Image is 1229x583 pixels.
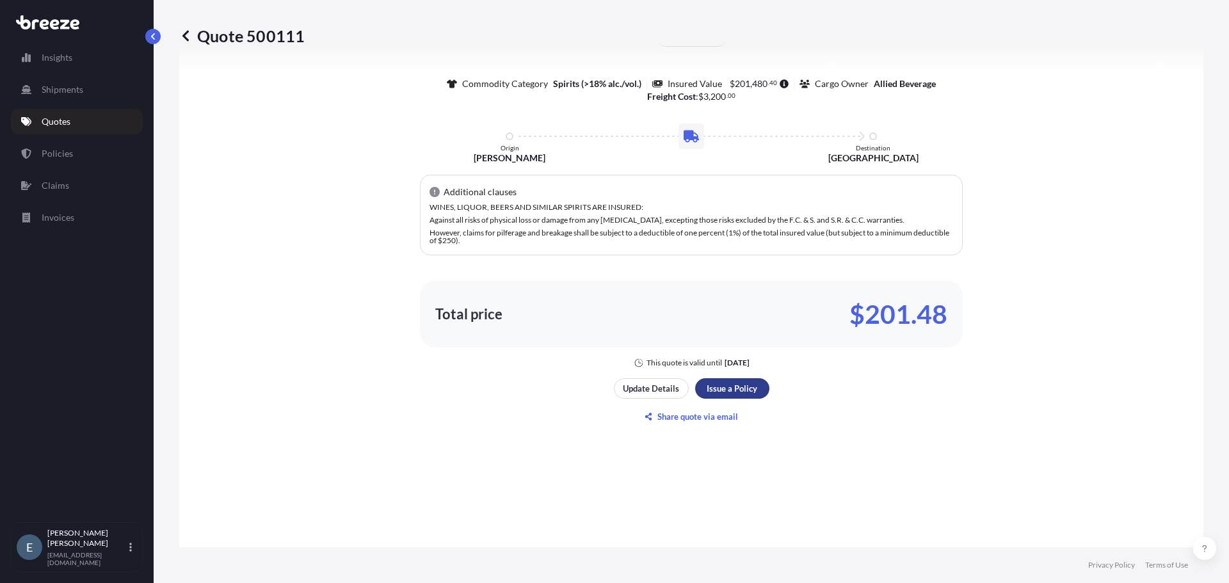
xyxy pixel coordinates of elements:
[430,204,953,211] p: WINES, LIQUOR, BEERS AND SIMILAR SPIRITS ARE INSURED:
[815,77,869,90] p: Cargo Owner
[1145,560,1188,570] a: Terms of Use
[828,152,919,164] p: [GEOGRAPHIC_DATA]
[614,378,689,399] button: Update Details
[647,90,736,103] p: :
[553,77,641,90] p: Spirits (>18% alc./vol.)
[42,147,73,160] p: Policies
[430,229,953,244] p: However, claims for pilferage and breakage shall be subject to a deductible of one percent (1%) o...
[430,216,953,224] p: Against all risks of physical loss or damage from any [MEDICAL_DATA], excepting those risks exclu...
[11,205,143,230] a: Invoices
[730,79,735,88] span: $
[703,92,709,101] span: 3
[179,26,305,46] p: Quote 500111
[647,358,722,368] p: This quote is valid until
[47,528,127,548] p: [PERSON_NAME] [PERSON_NAME]
[42,51,72,64] p: Insights
[42,179,69,192] p: Claims
[42,115,70,128] p: Quotes
[707,382,757,395] p: Issue a Policy
[750,79,752,88] span: ,
[11,173,143,198] a: Claims
[769,81,777,85] span: 40
[11,109,143,134] a: Quotes
[647,91,696,102] b: Freight Cost
[752,79,767,88] span: 480
[856,144,890,152] p: Destination
[657,410,738,423] p: Share quote via email
[614,406,769,427] button: Share quote via email
[728,93,735,98] span: 00
[11,141,143,166] a: Policies
[695,378,769,399] button: Issue a Policy
[501,144,519,152] p: Origin
[725,358,750,368] p: [DATE]
[462,77,548,90] p: Commodity Category
[768,81,769,85] span: .
[623,382,679,395] p: Update Details
[709,92,711,101] span: ,
[42,83,83,96] p: Shipments
[11,45,143,70] a: Insights
[849,304,947,324] p: $201.48
[727,93,728,98] span: .
[444,186,517,198] p: Additional clauses
[474,152,545,164] p: [PERSON_NAME]
[711,92,726,101] span: 200
[435,308,502,321] p: Total price
[11,77,143,102] a: Shipments
[47,551,127,566] p: [EMAIL_ADDRESS][DOMAIN_NAME]
[874,77,936,90] p: Allied Beverage
[698,92,703,101] span: $
[735,79,750,88] span: 201
[26,541,33,554] span: E
[668,77,722,90] p: Insured Value
[42,211,74,224] p: Invoices
[1088,560,1135,570] a: Privacy Policy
